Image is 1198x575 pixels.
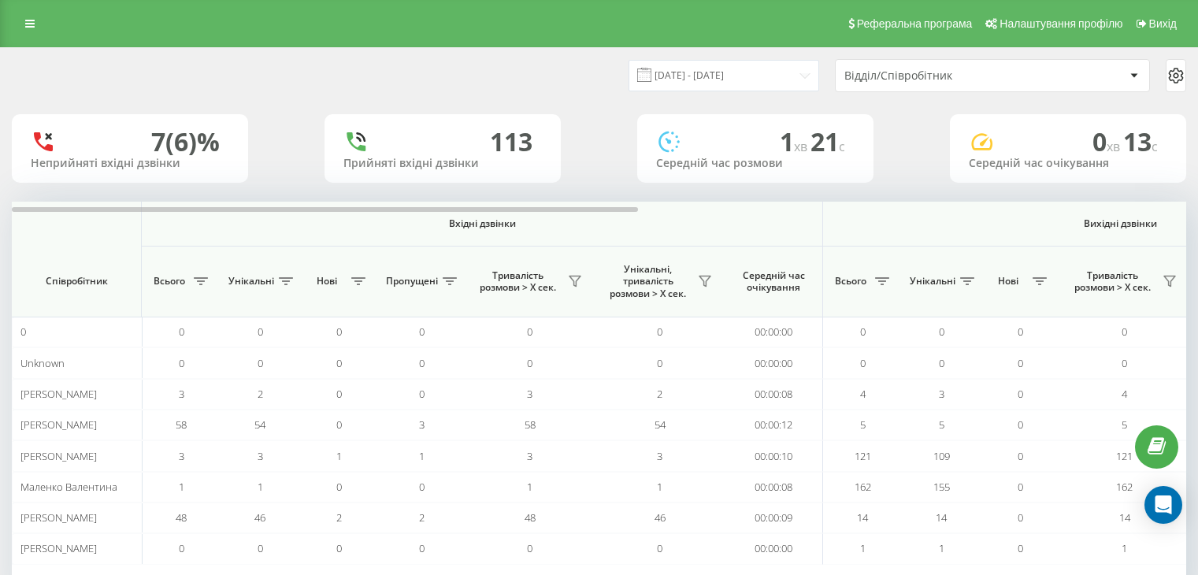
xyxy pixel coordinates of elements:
[1116,449,1133,463] span: 121
[20,387,97,401] span: [PERSON_NAME]
[860,387,866,401] span: 4
[419,356,425,370] span: 0
[179,356,184,370] span: 0
[939,325,944,339] span: 0
[1144,486,1182,524] div: Open Intercom Messenger
[20,356,65,370] span: Unknown
[725,533,823,564] td: 00:00:00
[525,510,536,525] span: 48
[933,449,950,463] span: 109
[657,387,662,401] span: 2
[969,157,1167,170] div: Середній час очікування
[254,417,265,432] span: 54
[725,317,823,347] td: 00:00:00
[419,417,425,432] span: 3
[525,417,536,432] span: 58
[988,275,1028,287] span: Нові
[386,275,438,287] span: Пропущені
[855,449,871,463] span: 121
[1122,541,1127,555] span: 1
[336,510,342,525] span: 2
[228,275,274,287] span: Унікальні
[258,387,263,401] span: 2
[1116,480,1133,494] span: 162
[657,480,662,494] span: 1
[419,541,425,555] span: 0
[527,480,532,494] span: 1
[1122,417,1127,432] span: 5
[860,325,866,339] span: 0
[336,480,342,494] span: 0
[527,387,532,401] span: 3
[1119,510,1130,525] span: 14
[419,449,425,463] span: 1
[336,417,342,432] span: 0
[936,510,947,525] span: 14
[31,157,229,170] div: Неприйняті вхідні дзвінки
[657,541,662,555] span: 0
[1018,387,1023,401] span: 0
[810,124,845,158] span: 21
[725,440,823,471] td: 00:00:10
[179,387,184,401] span: 3
[336,541,342,555] span: 0
[258,325,263,339] span: 0
[258,541,263,555] span: 0
[655,510,666,525] span: 46
[258,449,263,463] span: 3
[1018,356,1023,370] span: 0
[1092,124,1123,158] span: 0
[736,269,810,294] span: Середній час очікування
[1067,269,1158,294] span: Тривалість розмови > Х сек.
[254,510,265,525] span: 46
[490,127,532,157] div: 113
[20,541,97,555] span: [PERSON_NAME]
[1149,17,1177,30] span: Вихід
[179,325,184,339] span: 0
[1122,387,1127,401] span: 4
[20,325,26,339] span: 0
[258,480,263,494] span: 1
[307,275,347,287] span: Нові
[1018,325,1023,339] span: 0
[527,356,532,370] span: 0
[725,410,823,440] td: 00:00:12
[939,387,944,401] span: 3
[860,356,866,370] span: 0
[939,356,944,370] span: 0
[336,449,342,463] span: 1
[20,510,97,525] span: [PERSON_NAME]
[794,138,810,155] span: хв
[1018,449,1023,463] span: 0
[176,510,187,525] span: 48
[725,379,823,410] td: 00:00:08
[725,503,823,533] td: 00:00:09
[780,124,810,158] span: 1
[419,387,425,401] span: 0
[1018,541,1023,555] span: 0
[1000,17,1122,30] span: Налаштування профілю
[603,263,693,300] span: Унікальні, тривалість розмови > Х сек.
[860,417,866,432] span: 5
[258,356,263,370] span: 0
[176,417,187,432] span: 58
[1152,138,1158,155] span: c
[1018,480,1023,494] span: 0
[183,217,781,230] span: Вхідні дзвінки
[1122,325,1127,339] span: 0
[179,480,184,494] span: 1
[179,449,184,463] span: 3
[839,138,845,155] span: c
[939,541,944,555] span: 1
[657,325,662,339] span: 0
[857,510,868,525] span: 14
[419,325,425,339] span: 0
[419,510,425,525] span: 2
[151,127,220,157] div: 7 (6)%
[831,275,870,287] span: Всього
[1018,417,1023,432] span: 0
[20,480,117,494] span: Маленко Валентина
[336,356,342,370] span: 0
[527,449,532,463] span: 3
[657,356,662,370] span: 0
